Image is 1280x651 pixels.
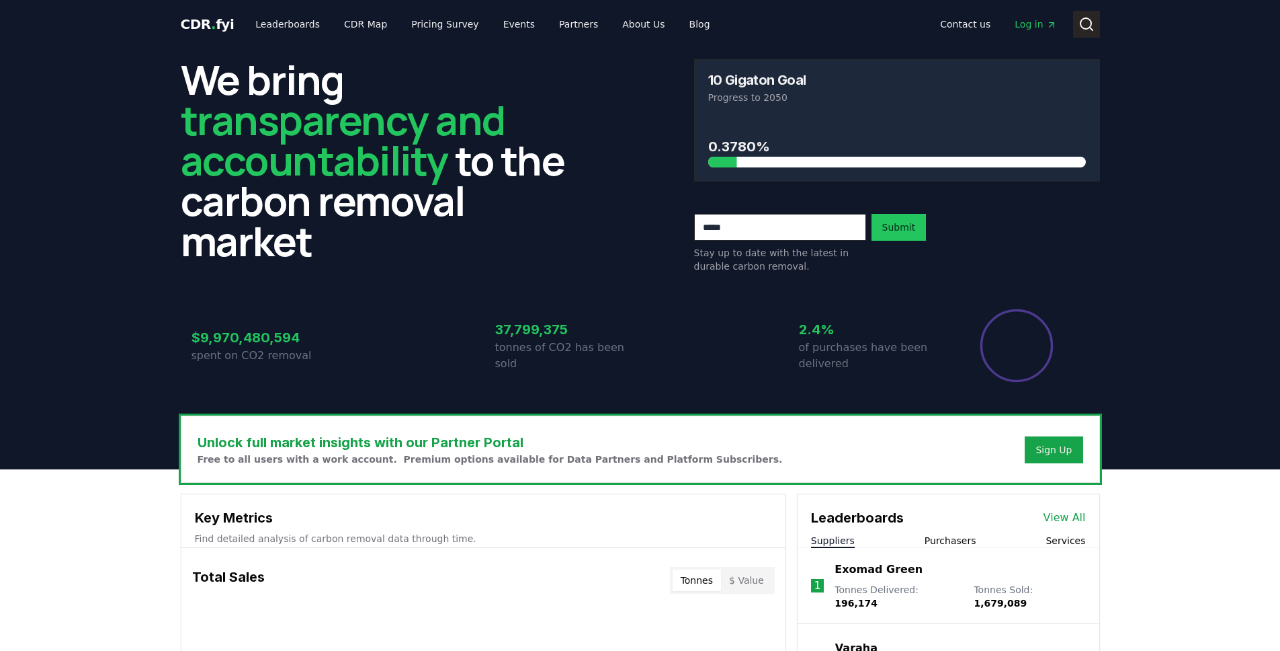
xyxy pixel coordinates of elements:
[195,532,772,545] p: Find detailed analysis of carbon removal data through time.
[835,562,923,578] a: Exomad Green
[198,453,783,466] p: Free to all users with a work account. Premium options available for Data Partners and Platform S...
[181,15,234,34] a: CDR.fyi
[799,319,944,340] h3: 2.4%
[811,508,904,528] h3: Leaderboards
[925,534,976,547] button: Purchasers
[495,340,640,372] p: tonnes of CO2 has been sold
[814,578,820,594] p: 1
[211,16,216,32] span: .
[974,598,1027,609] span: 1,679,089
[708,137,1086,157] h3: 0.3780%
[1043,510,1086,526] a: View All
[811,534,855,547] button: Suppliers
[495,319,640,340] h3: 37,799,375
[979,308,1054,383] div: Percentage of sales delivered
[679,12,721,36] a: Blog
[673,570,721,591] button: Tonnes
[929,12,1001,36] a: Contact us
[694,246,866,273] p: Stay up to date with the latest in durable carbon removal.
[835,583,960,610] p: Tonnes Delivered :
[1046,534,1085,547] button: Services
[181,92,505,188] span: transparency and accountability
[721,570,772,591] button: $ Value
[192,567,265,594] h3: Total Sales
[929,12,1067,36] nav: Main
[181,16,234,32] span: CDR fyi
[708,91,1086,104] p: Progress to 2050
[1025,436,1082,463] button: Sign Up
[548,12,609,36] a: Partners
[333,12,398,36] a: CDR Map
[799,340,944,372] p: of purchases have been delivered
[181,59,587,261] h2: We bring to the carbon removal market
[191,328,337,348] h3: $9,970,480,594
[1015,17,1056,31] span: Log in
[400,12,489,36] a: Pricing Survey
[245,12,720,36] nav: Main
[198,432,783,453] h3: Unlock full market insights with our Partner Portal
[708,73,806,87] h3: 10 Gigaton Goal
[835,598,878,609] span: 196,174
[1004,12,1067,36] a: Log in
[245,12,331,36] a: Leaderboards
[611,12,675,36] a: About Us
[195,508,772,528] h3: Key Metrics
[191,348,337,364] p: spent on CO2 removal
[1035,443,1072,457] a: Sign Up
[871,214,927,241] button: Submit
[493,12,546,36] a: Events
[974,583,1085,610] p: Tonnes Sold :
